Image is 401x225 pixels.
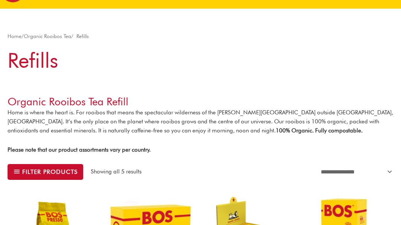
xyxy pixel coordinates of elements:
strong: 100% Organic. Fully compostable. [276,127,363,134]
button: Filter products [8,164,83,180]
strong: Please note that our product assortments vary per country. [8,146,151,153]
span: Filter products [22,169,78,175]
h3: Organic Rooibos Tea Refill [8,96,393,108]
h1: Refills [8,46,393,75]
p: Home is where the heart is. For rooibos that means the spectacular wilderness of the [PERSON_NAME... [8,108,393,135]
p: Showing all 5 results [91,167,142,176]
select: Shop order [316,164,394,180]
nav: Breadcrumb [8,32,393,41]
a: Home [8,33,21,39]
a: Organic Rooibos Tea [24,33,71,39]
